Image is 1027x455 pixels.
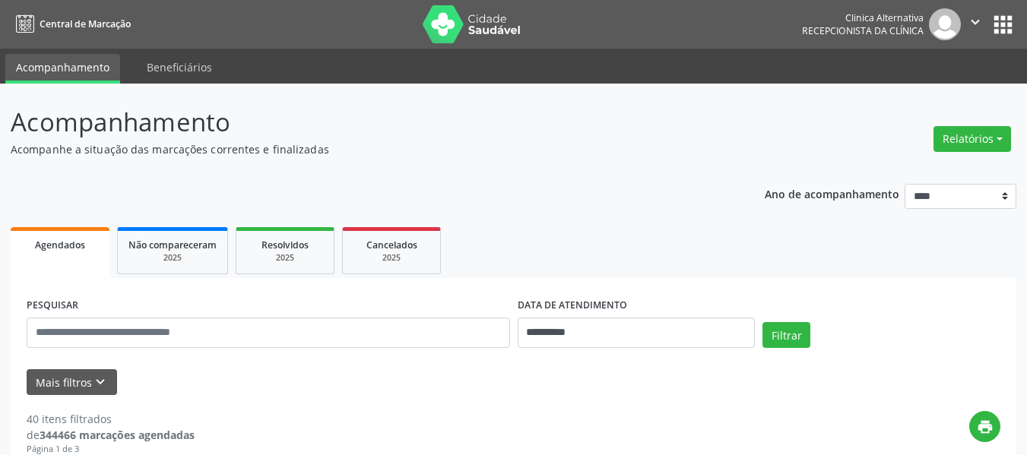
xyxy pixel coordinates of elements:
[5,54,120,84] a: Acompanhamento
[366,239,417,251] span: Cancelados
[765,184,899,203] p: Ano de acompanhamento
[247,252,323,264] div: 2025
[92,374,109,390] i: keyboard_arrow_down
[40,428,195,442] strong: 344466 marcações agendadas
[353,252,430,264] div: 2025
[802,11,924,24] div: Clinica Alternativa
[518,294,627,318] label: DATA DE ATENDIMENTO
[977,419,994,435] i: print
[762,322,810,348] button: Filtrar
[929,8,961,40] img: img
[961,8,990,40] button: 
[11,103,715,141] p: Acompanhamento
[128,239,217,251] span: Não compareceram
[40,17,131,30] span: Central de Marcação
[136,54,223,81] a: Beneficiários
[27,411,195,427] div: 40 itens filtrados
[11,141,715,157] p: Acompanhe a situação das marcações correntes e finalizadas
[27,369,117,396] button: Mais filtroskeyboard_arrow_down
[27,294,78,318] label: PESQUISAR
[27,427,195,443] div: de
[35,239,85,251] span: Agendados
[933,126,1011,152] button: Relatórios
[969,411,1000,442] button: print
[802,24,924,37] span: Recepcionista da clínica
[967,14,984,30] i: 
[990,11,1016,38] button: apps
[262,239,309,251] span: Resolvidos
[128,252,217,264] div: 2025
[11,11,131,36] a: Central de Marcação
